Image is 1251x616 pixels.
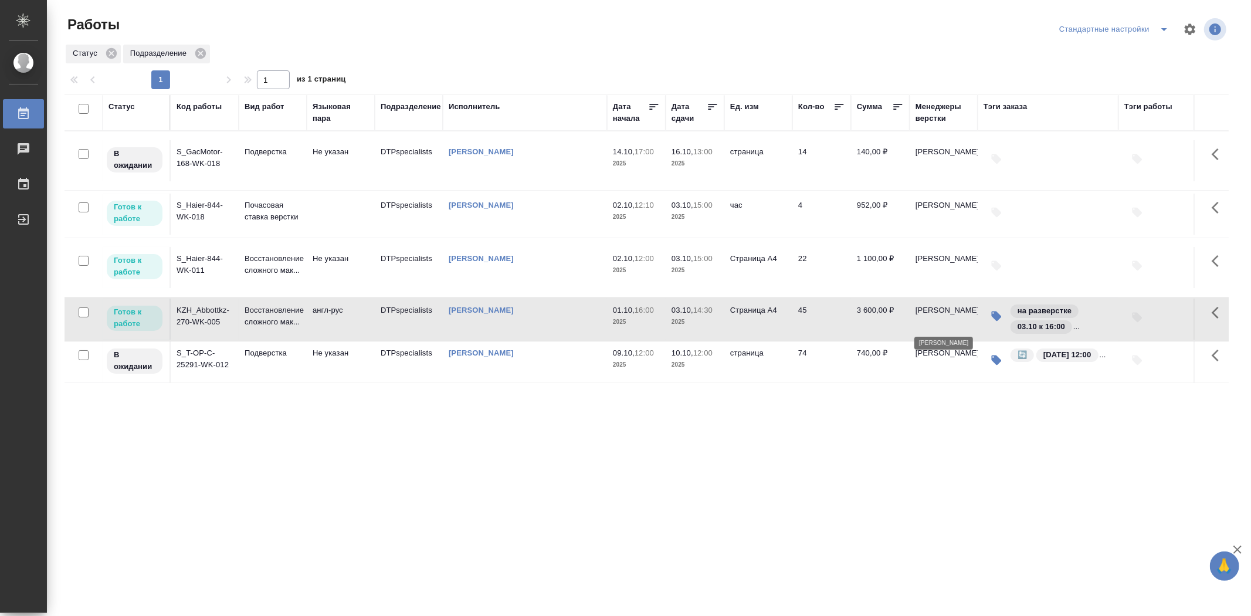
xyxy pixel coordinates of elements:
span: из 1 страниц [297,72,346,89]
p: 2025 [672,316,718,328]
td: Не указан [307,247,375,288]
p: В ожидании [114,148,155,171]
td: 140,00 ₽ [851,140,910,181]
p: 10.10, [672,348,693,357]
td: S_T-OP-C-25291-WK-012 [171,341,239,383]
td: страница [724,341,792,383]
p: [PERSON_NAME] [916,146,972,158]
p: [PERSON_NAME] [916,304,972,316]
a: [PERSON_NAME] [449,348,514,357]
p: Почасовая ставка верстки [245,199,301,223]
div: Код работы [177,101,222,113]
button: Здесь прячутся важные кнопки [1205,299,1233,327]
div: Дата сдачи [672,101,707,124]
td: англ-рус [307,299,375,340]
p: 01.10, [613,306,635,314]
td: 22 [792,247,851,288]
p: 15:00 [693,254,713,263]
div: Сумма [857,101,882,113]
p: 02.10, [613,201,635,209]
p: [DATE] 12:00 [1043,349,1091,361]
p: 2025 [672,265,718,276]
p: Готов к работе [114,201,155,225]
td: DTPspecialists [375,299,443,340]
p: 03.10, [672,306,693,314]
div: Языковая пара [313,101,369,124]
div: Тэги работы [1124,101,1172,113]
p: [PERSON_NAME] [916,199,972,211]
div: Исполнитель может приступить к работе [106,253,164,280]
p: [PERSON_NAME] [916,253,972,265]
button: Добавить тэги [984,199,1009,225]
div: Исполнитель может приступить к работе [106,304,164,332]
span: Посмотреть информацию [1204,18,1229,40]
div: Исполнитель назначен, приступать к работе пока рано [106,347,164,375]
button: Здесь прячутся важные кнопки [1205,140,1233,168]
p: Готов к работе [114,306,155,330]
td: KZH_Abbottkz-270-WK-005 [171,299,239,340]
p: 12:10 [635,201,654,209]
p: Подверстка [245,146,301,158]
td: Не указан [307,140,375,181]
div: Подразделение [123,45,210,63]
p: 14.10, [613,147,635,156]
p: 14:30 [693,306,713,314]
div: Менеджеры верстки [916,101,972,124]
td: Не указан [307,341,375,383]
button: Добавить тэги [984,253,1009,279]
p: Готов к работе [114,255,155,278]
td: DTPspecialists [375,341,443,383]
p: 12:00 [693,348,713,357]
td: 74 [792,341,851,383]
a: [PERSON_NAME] [449,306,514,314]
td: DTPspecialists [375,194,443,235]
td: DTPspecialists [375,247,443,288]
button: Изменить тэги [984,347,1009,373]
p: В ожидании [114,349,155,373]
p: 03.10, [672,201,693,209]
p: 09.10, [613,348,635,357]
td: Страница А4 [724,247,792,288]
a: [PERSON_NAME] [449,254,514,263]
div: Исполнитель может приступить к работе [106,199,164,227]
div: Подразделение [381,101,441,113]
button: Добавить тэги [1124,146,1150,172]
p: 17:00 [635,147,654,156]
a: [PERSON_NAME] [449,201,514,209]
button: Здесь прячутся важные кнопки [1205,194,1233,222]
p: 2025 [672,158,718,170]
p: 2025 [672,211,718,223]
p: Восстановление сложного мак... [245,253,301,276]
p: 2025 [613,158,660,170]
p: Подразделение [130,48,191,59]
p: 🔄️ [1018,349,1027,361]
button: Добавить тэги [1124,199,1150,225]
div: Дата начала [613,101,648,124]
p: [PERSON_NAME] [916,347,972,359]
p: 2025 [613,316,660,328]
span: 🙏 [1215,554,1235,578]
td: S_GacMotor-168-WK-018 [171,140,239,181]
p: 13:00 [693,147,713,156]
p: 02.10, [613,254,635,263]
div: Исполнитель [449,101,500,113]
p: 15:00 [693,201,713,209]
p: 12:00 [635,254,654,263]
button: 🙏 [1210,551,1239,581]
div: на разверстке, 03.10 к 16:00, назначить исполнителей в СК [1009,303,1113,335]
div: Кол-во [798,101,825,113]
p: 03.10 к 16:00 [1018,321,1065,333]
td: 952,00 ₽ [851,194,910,235]
td: S_Haier-844-WK-011 [171,247,239,288]
p: Восстановление сложного мак... [245,304,301,328]
p: 03.10, [672,254,693,263]
div: Исполнитель назначен, приступать к работе пока рано [106,146,164,174]
div: Вид работ [245,101,284,113]
span: Работы [65,15,120,34]
button: Добавить тэги [984,146,1009,172]
p: Статус [73,48,101,59]
button: Добавить тэги [1124,253,1150,279]
td: 1 100,00 ₽ [851,247,910,288]
p: 16:00 [635,306,654,314]
div: split button [1056,20,1176,39]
